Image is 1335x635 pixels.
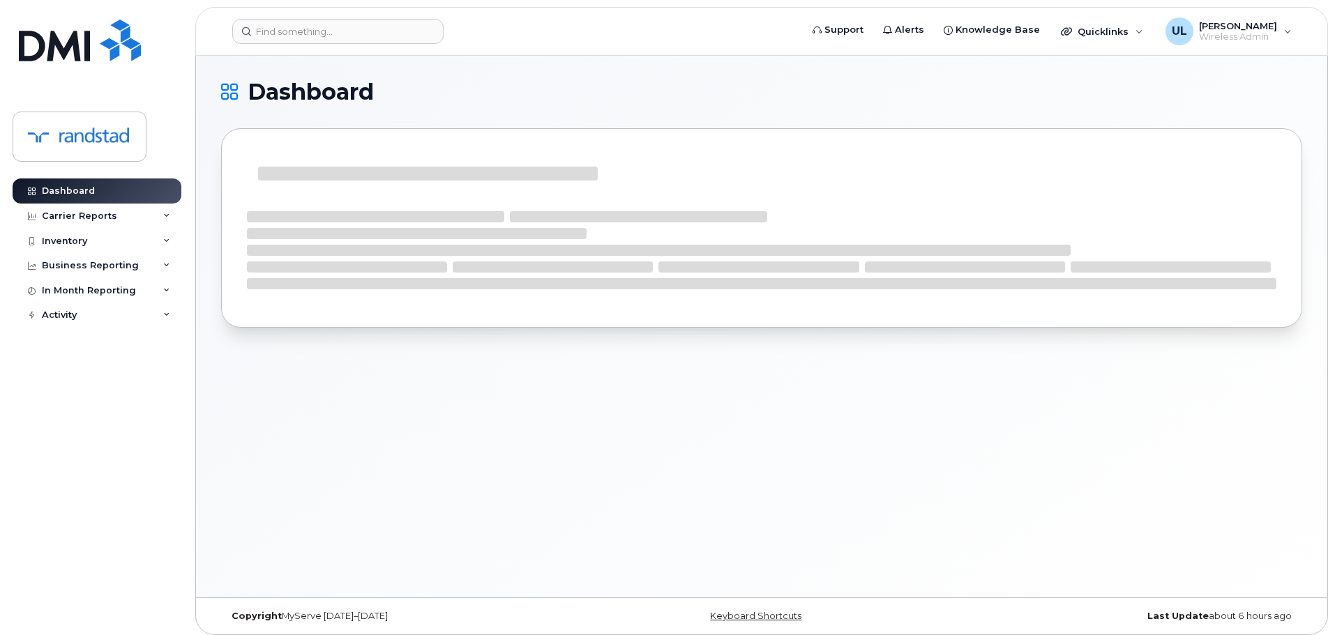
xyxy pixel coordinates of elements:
[232,611,282,621] strong: Copyright
[1147,611,1209,621] strong: Last Update
[710,611,801,621] a: Keyboard Shortcuts
[248,82,374,102] span: Dashboard
[942,611,1302,622] div: about 6 hours ago
[221,611,582,622] div: MyServe [DATE]–[DATE]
